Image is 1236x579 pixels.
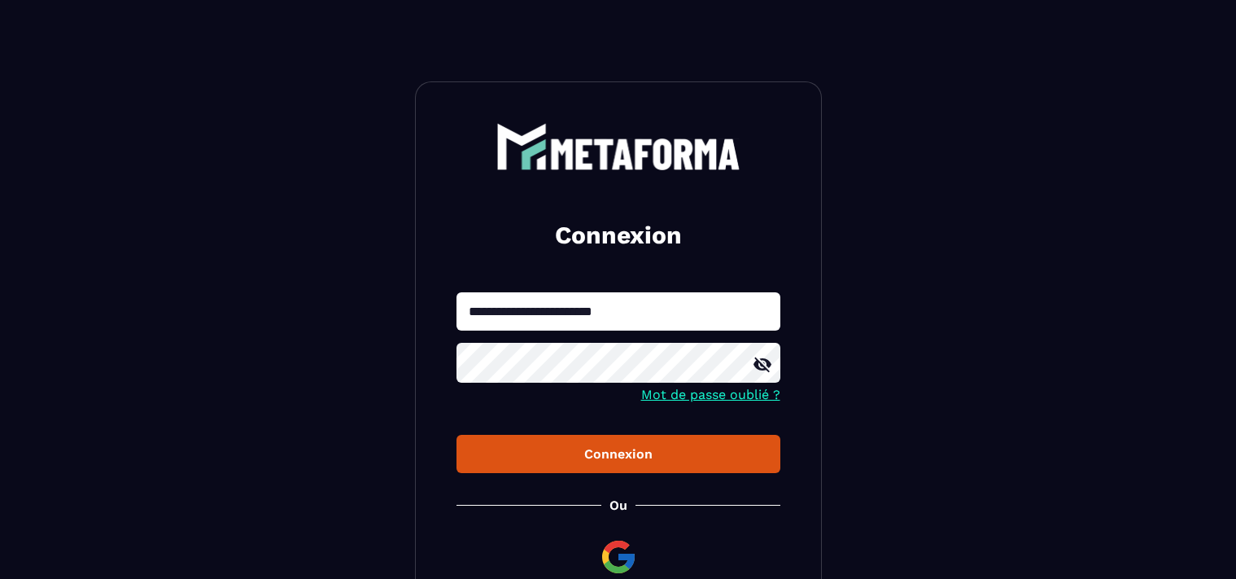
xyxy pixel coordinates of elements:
[456,123,780,170] a: logo
[599,537,638,577] img: google
[609,498,627,513] p: Ou
[456,435,780,473] button: Connexion
[496,123,740,170] img: logo
[476,219,761,252] h2: Connexion
[470,446,767,462] div: Connexion
[641,387,780,402] a: Mot de passe oublié ?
